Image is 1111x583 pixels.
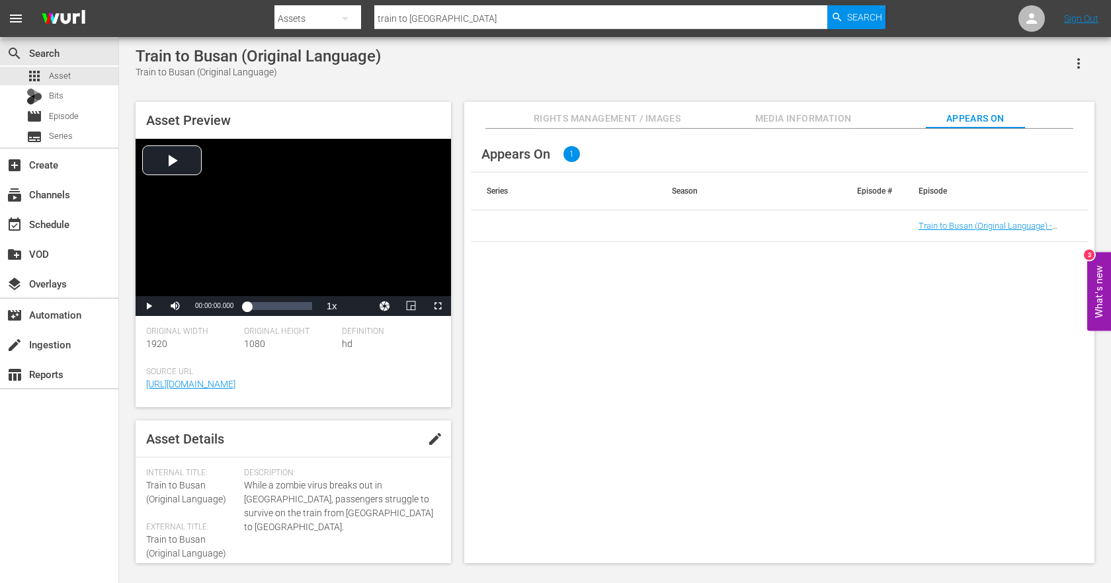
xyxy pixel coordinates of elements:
span: Appears On [926,110,1025,127]
a: Train to Busan (Original Language) - TVMA [919,221,1057,241]
span: Bits [49,89,63,102]
a: [URL][DOMAIN_NAME] [146,379,235,389]
button: Mute [162,296,188,316]
span: hd [342,338,352,349]
span: Source Url [146,367,434,377]
button: Fullscreen [425,296,451,316]
span: Episode [26,108,42,124]
a: Sign Out [1064,13,1098,24]
span: Rights Management / Images [534,110,680,127]
span: Channels [7,187,22,203]
span: Description: [244,468,433,479]
button: Play [136,296,162,316]
span: 1080 [244,338,265,349]
button: Playback Rate [319,296,345,316]
button: Open Feedback Widget [1087,253,1111,331]
span: 1920 [146,338,167,349]
th: Series [471,173,656,210]
span: While a zombie virus breaks out in [GEOGRAPHIC_DATA], passengers struggle to survive on the train... [244,479,433,534]
span: Internal Title: [146,468,237,479]
span: Series [49,130,73,143]
th: Episode [903,173,1088,210]
div: Progress Bar [247,302,311,310]
div: Video Player [136,139,451,316]
button: edit [419,423,451,455]
span: Search [7,46,22,61]
th: Season [656,173,841,210]
span: Automation [7,307,22,323]
span: Series [26,129,42,145]
span: Media Information [754,110,853,127]
img: ans4CAIJ8jUAAAAAAAAAAAAAAAAAAAAAAAAgQb4GAAAAAAAAAAAAAAAAAAAAAAAAJMjXAAAAAAAAAAAAAAAAAAAAAAAAgAT5G... [32,3,95,34]
span: Asset Preview [146,112,231,128]
span: Original Width [146,327,237,337]
span: Create [7,157,22,173]
span: Episode [49,110,79,123]
div: Train to Busan (Original Language) [136,47,381,65]
span: Ingestion [7,337,22,353]
span: VOD [7,247,22,262]
button: Jump To Time [372,296,398,316]
span: Reports [7,367,22,383]
span: edit [427,431,443,447]
span: Definition [342,327,433,337]
span: Search [847,5,882,29]
span: Train to Busan (Original Language) [146,534,226,559]
button: Search [827,5,885,29]
span: 1 [563,146,580,162]
span: Overlays [7,276,22,292]
div: 3 [1084,250,1094,260]
span: 00:00:00.000 [195,302,233,309]
span: Train to Busan (Original Language) [146,480,226,504]
span: External Title: [146,522,237,533]
div: Bits [26,89,42,104]
button: Picture-in-Picture [398,296,425,316]
span: Asset [49,69,71,83]
div: Train to Busan (Original Language) [136,65,381,79]
span: Appears On [481,146,550,162]
span: Schedule [7,217,22,233]
th: Episode # [841,173,903,210]
span: Original Height [244,327,335,337]
span: Asset [26,68,42,84]
span: menu [8,11,24,26]
span: Asset Details [146,431,224,447]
